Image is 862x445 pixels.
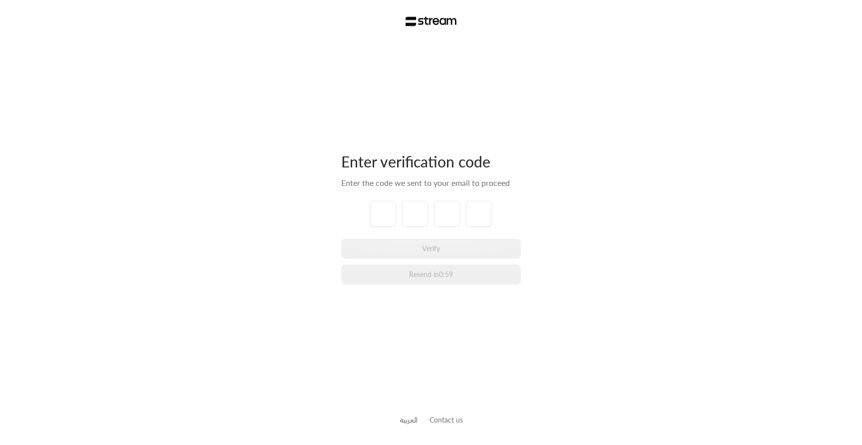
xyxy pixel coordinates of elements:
img: Stream Logo [406,16,457,26]
button: Contact us [430,415,463,425]
a: العربية [400,411,418,429]
div: Enter the code we sent to your email to proceed [341,177,521,189]
a: Contact us [430,416,463,424]
div: Enter verification code [341,152,521,171]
